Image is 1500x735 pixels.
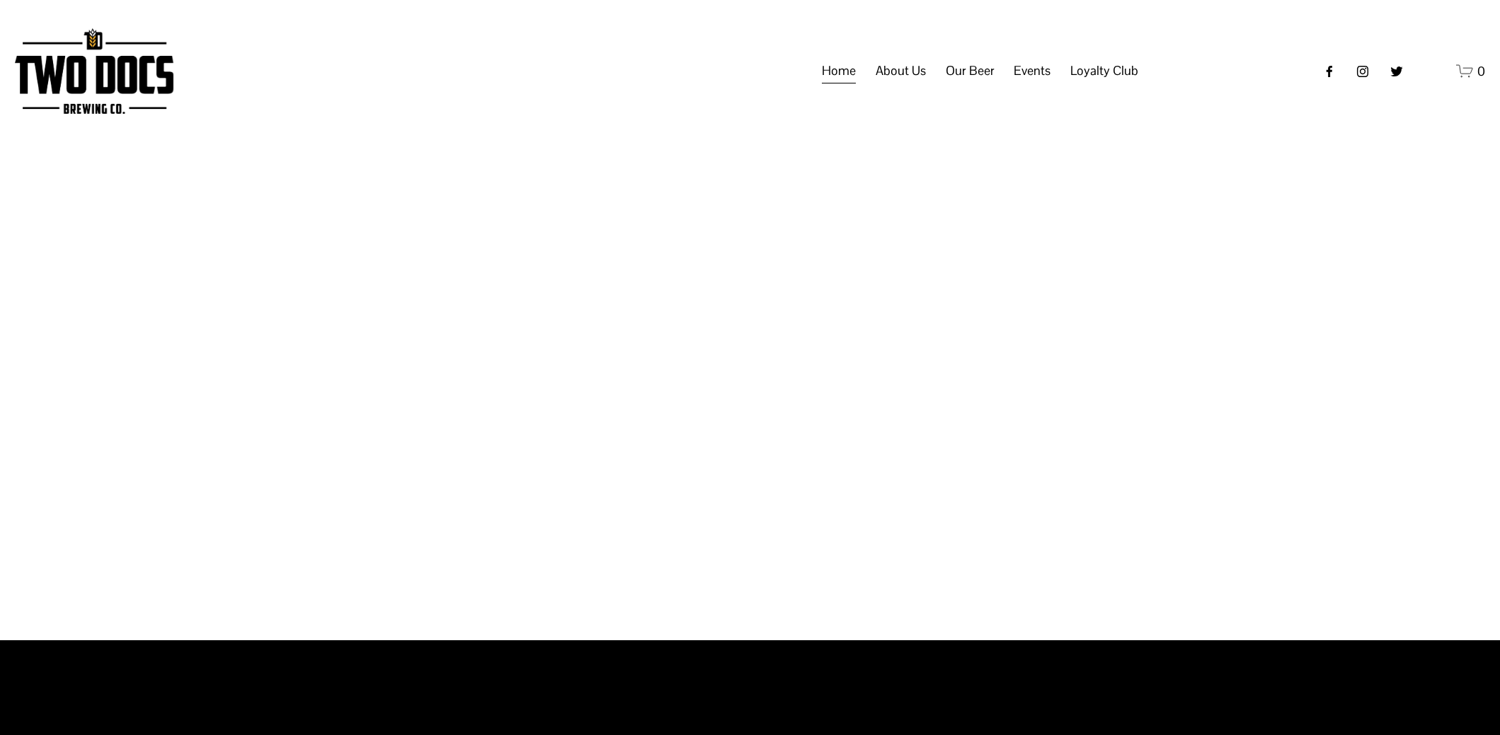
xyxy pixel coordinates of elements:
span: Loyalty Club [1070,59,1138,83]
a: 0 items in cart [1456,62,1485,80]
a: Home [822,58,856,85]
img: Two Docs Brewing Co. [15,28,173,114]
span: Events [1014,59,1050,83]
span: Our Beer [946,59,995,83]
h1: Beer is Art. [255,342,1246,428]
a: twitter-unauth [1390,64,1404,79]
span: About Us [876,59,926,83]
span: 0 [1477,63,1485,79]
a: Facebook [1322,64,1336,79]
a: folder dropdown [876,58,926,85]
a: folder dropdown [946,58,995,85]
a: instagram-unauth [1356,64,1370,79]
a: folder dropdown [1070,58,1138,85]
a: folder dropdown [1014,58,1050,85]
